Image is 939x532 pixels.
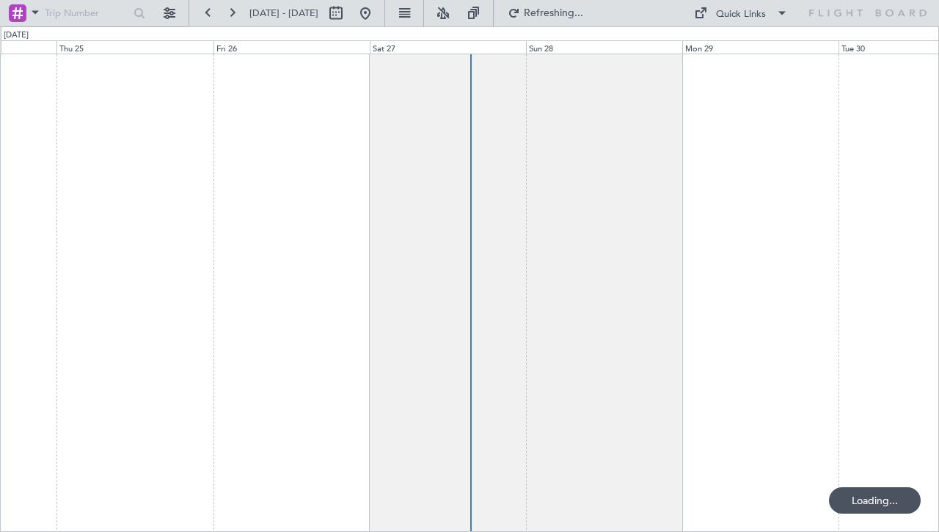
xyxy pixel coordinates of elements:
[687,1,795,25] button: Quick Links
[249,7,318,20] span: [DATE] - [DATE]
[213,40,370,54] div: Fri 26
[523,8,585,18] span: Refreshing...
[526,40,682,54] div: Sun 28
[829,487,921,514] div: Loading...
[682,40,838,54] div: Mon 29
[45,2,129,24] input: Trip Number
[4,29,29,42] div: [DATE]
[370,40,526,54] div: Sat 27
[716,7,766,22] div: Quick Links
[501,1,589,25] button: Refreshing...
[56,40,213,54] div: Thu 25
